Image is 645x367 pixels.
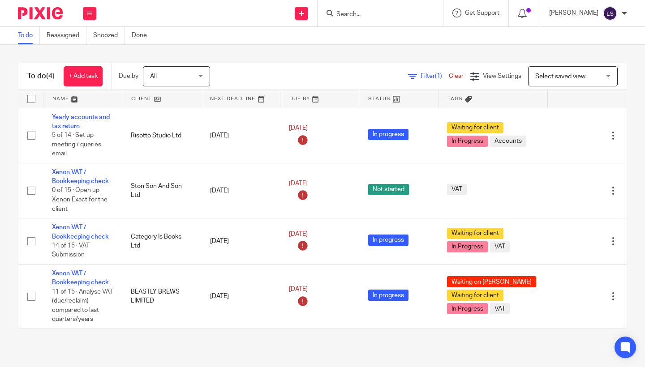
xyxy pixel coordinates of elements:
[368,290,408,301] span: In progress
[93,27,125,44] a: Snoozed
[289,286,308,292] span: [DATE]
[201,218,280,265] td: [DATE]
[368,235,408,246] span: In progress
[490,303,510,314] span: VAT
[289,125,308,132] span: [DATE]
[447,136,488,147] span: In Progress
[201,108,280,163] td: [DATE]
[119,72,138,81] p: Due by
[435,73,442,79] span: (1)
[447,241,488,252] span: In Progress
[483,73,521,79] span: View Settings
[289,231,308,237] span: [DATE]
[150,73,157,80] span: All
[52,224,109,239] a: Xenon VAT / Bookkeeping check
[27,72,55,81] h1: To do
[465,10,499,16] span: Get Support
[447,184,467,195] span: VAT
[421,73,449,79] span: Filter
[549,9,598,17] p: [PERSON_NAME]
[122,163,201,218] td: Ston Son And Son Ltd
[122,218,201,265] td: Category Is Books Ltd
[449,73,464,79] a: Clear
[46,73,55,80] span: (4)
[289,180,308,187] span: [DATE]
[52,289,113,323] span: 11 of 15 · Analyse VAT (due/reclaim) compared to last quarters/years
[201,163,280,218] td: [DATE]
[52,132,101,157] span: 5 of 14 · Set up meeting / queries email
[335,11,416,19] input: Search
[447,228,503,239] span: Waiting for client
[490,241,510,252] span: VAT
[447,96,463,101] span: Tags
[122,108,201,163] td: Risotto Studio Ltd
[603,6,617,21] img: svg%3E
[368,184,409,195] span: Not started
[64,66,103,86] a: + Add task
[201,265,280,329] td: [DATE]
[447,290,503,301] span: Waiting for client
[52,243,90,258] span: 14 of 15 · VAT Submission
[132,27,154,44] a: Done
[18,27,40,44] a: To do
[447,303,488,314] span: In Progress
[52,169,109,184] a: Xenon VAT / Bookkeeping check
[447,276,536,287] span: Waiting on [PERSON_NAME]
[52,188,107,212] span: 0 of 15 · Open up Xenon Exact for the client
[447,122,503,133] span: Waiting for client
[535,73,585,80] span: Select saved view
[18,7,63,19] img: Pixie
[368,129,408,140] span: In progress
[52,270,109,286] a: Xenon VAT / Bookkeeping check
[47,27,86,44] a: Reassigned
[122,265,201,329] td: BEASTLY BREWS LIMITED
[490,136,526,147] span: Accounts
[52,114,110,129] a: Yearly accounts and tax return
